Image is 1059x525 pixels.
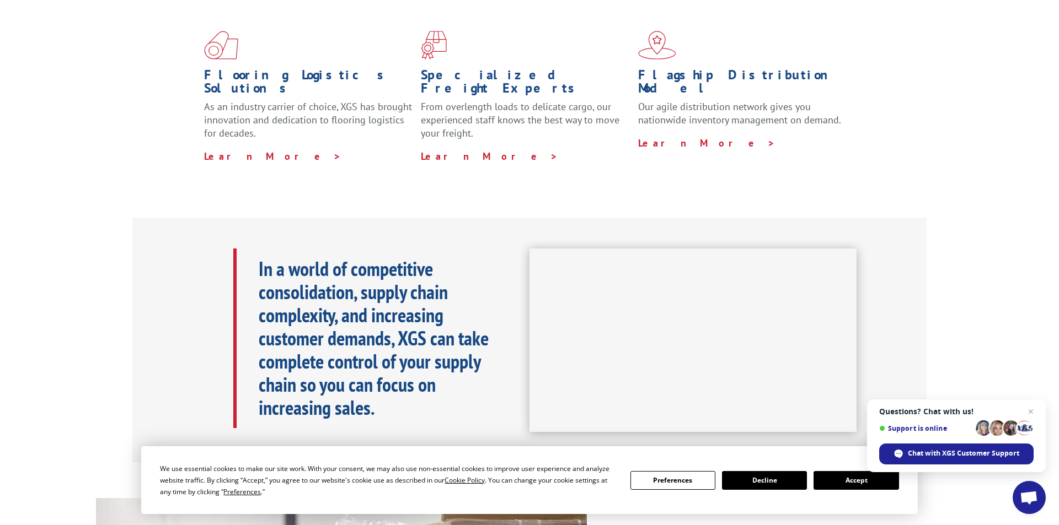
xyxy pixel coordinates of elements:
span: Support is online [879,424,972,432]
h1: Specialized Freight Experts [421,68,629,100]
a: Learn More > [421,150,558,163]
b: In a world of competitive consolidation, supply chain complexity, and increasing customer demands... [259,256,489,420]
img: xgs-icon-total-supply-chain-intelligence-red [204,31,238,59]
button: Preferences [630,471,715,490]
span: As an industry carrier of choice, XGS has brought innovation and dedication to flooring logistics... [204,100,412,139]
span: Chat with XGS Customer Support [908,448,1019,458]
span: Close chat [1024,405,1037,418]
span: Preferences [223,487,261,496]
img: xgs-icon-flagship-distribution-model-red [638,31,676,59]
a: Learn More > [638,137,775,149]
span: Questions? Chat with us! [879,407,1034,416]
h1: Flooring Logistics Solutions [204,68,413,100]
div: Open chat [1013,481,1046,514]
div: We use essential cookies to make our site work. With your consent, we may also use non-essential ... [160,463,617,497]
span: Our agile distribution network gives you nationwide inventory management on demand. [638,100,841,126]
h1: Flagship Distribution Model [638,68,847,100]
div: Cookie Consent Prompt [141,446,918,514]
img: xgs-icon-focused-on-flooring-red [421,31,447,59]
a: Learn More > [204,150,341,163]
iframe: XGS Logistics Solutions [529,248,857,432]
button: Accept [814,471,898,490]
div: Chat with XGS Customer Support [879,443,1034,464]
span: Cookie Policy [445,475,485,485]
p: From overlength loads to delicate cargo, our experienced staff knows the best way to move your fr... [421,100,629,149]
button: Decline [722,471,807,490]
